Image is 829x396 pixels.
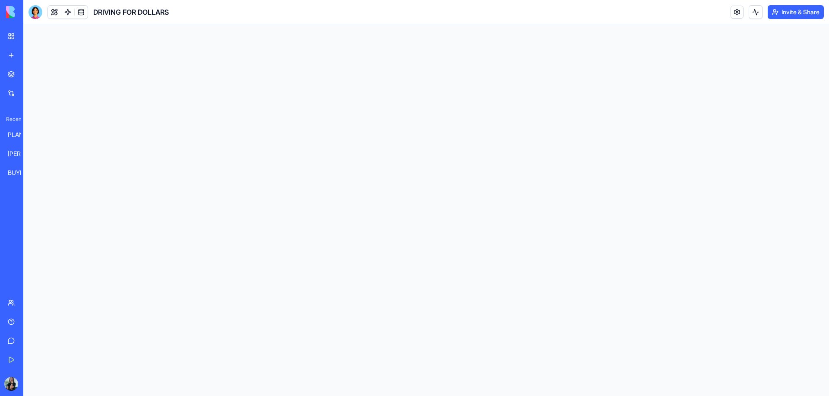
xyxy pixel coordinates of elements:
span: Recent [3,116,21,123]
span: DRIVING FOR DOLLARS [93,7,169,17]
div: PLANEACION DE CONTENIDO [8,130,32,139]
button: Invite & Share [768,5,824,19]
a: PLANEACION DE CONTENIDO [3,126,37,143]
div: BUYERS - CRM [8,168,32,177]
a: BUYERS - CRM [3,164,37,181]
a: [PERSON_NAME] [3,145,37,162]
div: [PERSON_NAME] [8,149,32,158]
img: logo [6,6,60,18]
img: PHOTO-2025-09-15-15-09-07_ggaris.jpg [4,377,18,391]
